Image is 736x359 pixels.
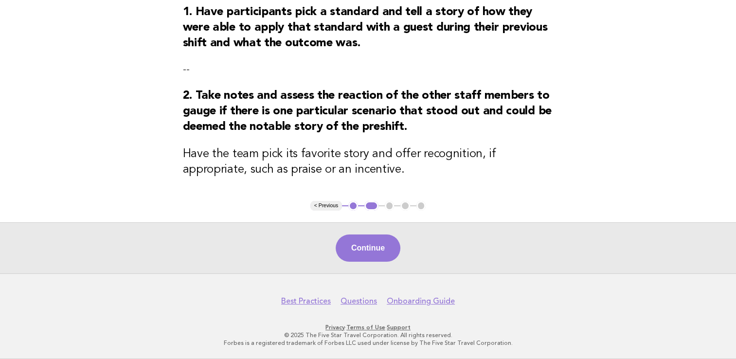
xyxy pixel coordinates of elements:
[364,201,378,211] button: 2
[348,201,358,211] button: 1
[71,331,666,339] p: © 2025 The Five Star Travel Corporation. All rights reserved.
[310,201,342,211] button: < Previous
[336,234,400,262] button: Continue
[341,296,377,306] a: Questions
[183,90,552,133] strong: 2. Take notes and assess the reaction of the other staff members to gauge if there is one particu...
[183,146,554,178] h3: Have the team pick its favorite story and offer recognition, if appropriate, such as praise or an...
[387,324,411,331] a: Support
[71,323,666,331] p: · ·
[325,324,345,331] a: Privacy
[71,339,666,347] p: Forbes is a registered trademark of Forbes LLC used under license by The Five Star Travel Corpora...
[183,63,554,76] p: --
[346,324,385,331] a: Terms of Use
[387,296,455,306] a: Onboarding Guide
[281,296,331,306] a: Best Practices
[183,6,548,49] strong: 1. Have participants pick a standard and tell a story of how they were able to apply that standar...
